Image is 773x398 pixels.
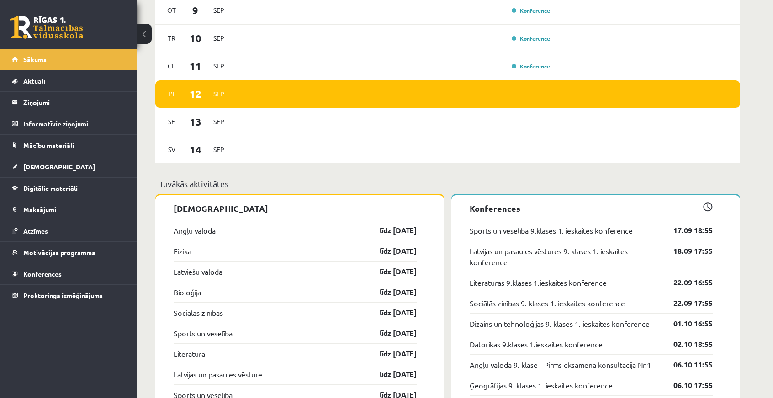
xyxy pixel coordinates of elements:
a: 17.09 18:55 [660,225,713,236]
span: Sep [209,87,228,101]
span: 10 [181,31,210,46]
a: līdz [DATE] [364,266,417,277]
span: [DEMOGRAPHIC_DATA] [23,162,95,171]
a: Proktoringa izmēģinājums [12,285,126,306]
a: 22.09 16:55 [660,277,713,288]
a: Sociālās zinības [174,307,223,318]
a: līdz [DATE] [364,307,417,318]
a: [DEMOGRAPHIC_DATA] [12,156,126,177]
a: 18.09 17:55 [660,246,713,257]
span: Aktuāli [23,77,45,85]
a: Datorikas 9.klases 1.ieskaites konference [470,339,603,350]
span: Sākums [23,55,47,63]
a: Latviešu valoda [174,266,222,277]
legend: Maksājumi [23,199,126,220]
a: Ziņojumi [12,92,126,113]
a: Literatūras 9.klases 1.ieskaites konference [470,277,607,288]
a: Konference [512,35,550,42]
a: Sports un veselība 9.klases 1. ieskaites konference [470,225,633,236]
legend: Ziņojumi [23,92,126,113]
span: 14 [181,142,210,157]
span: Pi [162,87,181,101]
a: Atzīmes [12,220,126,241]
a: Sociālās zinības 9. klases 1. ieskaites konference [470,298,625,309]
a: Sākums [12,49,126,70]
span: Atzīmes [23,227,48,235]
span: Sep [209,142,228,157]
span: Ce [162,59,181,73]
a: līdz [DATE] [364,328,417,339]
a: 02.10 18:55 [660,339,713,350]
a: Ģeogrāfijas 9. klases 1. ieskaites konference [470,380,613,391]
span: Digitālie materiāli [23,184,78,192]
a: Rīgas 1. Tālmācības vidusskola [10,16,83,39]
span: Se [162,115,181,129]
a: 06.10 17:55 [660,380,713,391]
a: līdz [DATE] [364,369,417,380]
a: Digitālie materiāli [12,178,126,199]
p: [DEMOGRAPHIC_DATA] [174,202,417,215]
span: Konferences [23,270,62,278]
span: 9 [181,3,210,18]
span: Sep [209,115,228,129]
a: Informatīvie ziņojumi [12,113,126,134]
a: Konferences [12,263,126,284]
p: Konferences [470,202,713,215]
a: 01.10 16:55 [660,318,713,329]
a: Aktuāli [12,70,126,91]
a: Literatūra [174,348,205,359]
a: līdz [DATE] [364,225,417,236]
span: Sep [209,59,228,73]
span: Proktoringa izmēģinājums [23,291,103,299]
a: līdz [DATE] [364,287,417,298]
p: Tuvākās aktivitātes [159,178,736,190]
span: Sep [209,3,228,17]
span: 12 [181,86,210,101]
span: 13 [181,114,210,129]
a: Konference [512,63,550,70]
span: Ot [162,3,181,17]
a: Latvijas un pasaules vēsture [174,369,262,380]
a: līdz [DATE] [364,246,417,257]
a: 22.09 17:55 [660,298,713,309]
a: 06.10 11:55 [660,359,713,370]
a: Sports un veselība [174,328,233,339]
legend: Informatīvie ziņojumi [23,113,126,134]
a: Bioloģija [174,287,201,298]
a: Mācību materiāli [12,135,126,156]
span: Tr [162,31,181,45]
a: Konference [512,7,550,14]
span: Sep [209,31,228,45]
a: Angļu valoda 9. klase - Pirms eksāmena konsultācija Nr.1 [470,359,651,370]
a: Latvijas un pasaules vēstures 9. klases 1. ieskaites konference [470,246,660,267]
a: Angļu valoda [174,225,216,236]
span: Motivācijas programma [23,248,95,257]
span: Mācību materiāli [23,141,74,149]
span: 11 [181,58,210,73]
span: Sv [162,142,181,157]
a: Motivācijas programma [12,242,126,263]
a: Dizains un tehnoloģijas 9. klases 1. ieskaites konference [470,318,650,329]
a: Fizika [174,246,191,257]
a: Maksājumi [12,199,126,220]
a: līdz [DATE] [364,348,417,359]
